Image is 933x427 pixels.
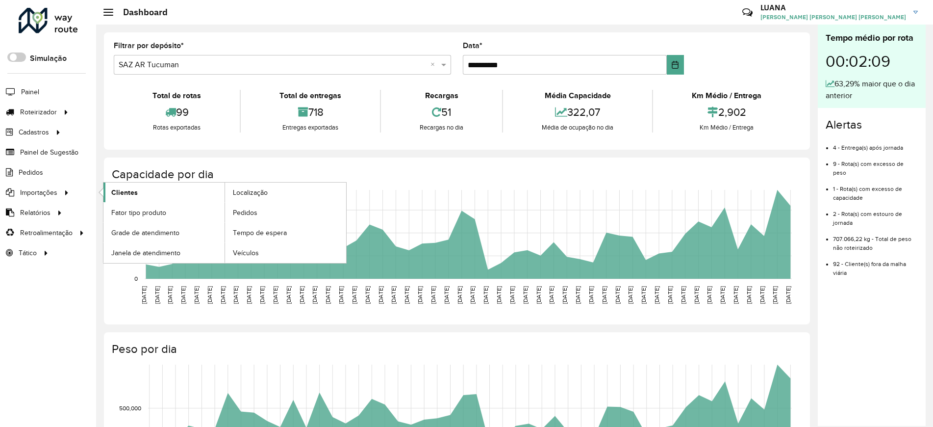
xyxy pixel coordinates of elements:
[760,3,906,12] h3: LUANA
[601,286,607,304] text: [DATE]
[760,13,906,22] span: [PERSON_NAME] [PERSON_NAME] [PERSON_NAME]
[225,203,346,222] a: Pedidos
[338,286,344,304] text: [DATE]
[364,286,371,304] text: [DATE]
[116,90,237,102] div: Total de rotas
[654,286,660,304] text: [DATE]
[656,102,798,123] div: 2,902
[383,123,500,133] div: Recargas no dia
[548,286,555,304] text: [DATE]
[656,123,798,133] div: Km Médio / Entrega
[378,286,384,304] text: [DATE]
[272,286,278,304] text: [DATE]
[627,286,633,304] text: [DATE]
[233,208,257,218] span: Pedidos
[134,275,138,282] text: 0
[561,286,568,304] text: [DATE]
[20,208,50,218] span: Relatórios
[833,252,918,277] li: 92 - Cliente(s) fora da malha viária
[246,286,252,304] text: [DATE]
[469,286,476,304] text: [DATE]
[243,102,378,123] div: 718
[19,167,43,178] span: Pedidos
[482,286,489,304] text: [DATE]
[667,55,684,75] button: Choose Date
[509,286,515,304] text: [DATE]
[826,31,918,45] div: Tempo médio por rota
[114,40,184,52] label: Filtrar por depósito
[112,342,800,356] h4: Peso por dia
[243,90,378,102] div: Total de entregas
[667,286,673,304] text: [DATE]
[575,286,581,304] text: [DATE]
[167,286,173,304] text: [DATE]
[706,286,712,304] text: [DATE]
[225,223,346,242] a: Tempo de espera
[103,243,225,263] a: Janela de atendimento
[640,286,647,304] text: [DATE]
[20,187,57,198] span: Importações
[103,203,225,222] a: Fator tipo produto
[285,286,292,304] text: [DATE]
[505,123,650,133] div: Média de ocupação no dia
[206,286,213,304] text: [DATE]
[833,152,918,177] li: 9 - Rota(s) com excesso de peso
[351,286,357,304] text: [DATE]
[233,228,287,238] span: Tempo de espera
[430,286,436,304] text: [DATE]
[116,102,237,123] div: 99
[220,286,226,304] text: [DATE]
[383,90,500,102] div: Recargas
[243,123,378,133] div: Entregas exportadas
[20,107,57,117] span: Roteirizador
[826,78,918,102] div: 63,29% maior que o dia anterior
[232,286,239,304] text: [DATE]
[225,243,346,263] a: Veículos
[833,227,918,252] li: 707.066,22 kg - Total de peso não roteirizado
[833,202,918,227] li: 2 - Rota(s) com estouro de jornada
[30,53,67,64] label: Simulação
[833,136,918,152] li: 4 - Entrega(s) após jornada
[656,90,798,102] div: Km Médio / Entrega
[113,7,168,18] h2: Dashboard
[311,286,318,304] text: [DATE]
[103,223,225,242] a: Grade de atendimento
[522,286,529,304] text: [DATE]
[759,286,765,304] text: [DATE]
[746,286,752,304] text: [DATE]
[259,286,265,304] text: [DATE]
[785,286,791,304] text: [DATE]
[111,187,138,198] span: Clientes
[19,248,37,258] span: Tático
[463,40,482,52] label: Data
[21,87,39,97] span: Painel
[833,177,918,202] li: 1 - Rota(s) com excesso de capacidade
[141,286,147,304] text: [DATE]
[180,286,186,304] text: [DATE]
[193,286,200,304] text: [DATE]
[535,286,542,304] text: [DATE]
[116,123,237,133] div: Rotas exportadas
[19,127,49,137] span: Cadastros
[111,248,180,258] span: Janela de atendimento
[325,286,331,304] text: [DATE]
[693,286,700,304] text: [DATE]
[719,286,726,304] text: [DATE]
[233,187,268,198] span: Localização
[732,286,739,304] text: [DATE]
[111,228,179,238] span: Grade de atendimento
[112,167,800,182] h4: Capacidade por dia
[299,286,305,304] text: [DATE]
[588,286,594,304] text: [DATE]
[826,45,918,78] div: 00:02:09
[443,286,450,304] text: [DATE]
[456,286,463,304] text: [DATE]
[403,286,410,304] text: [DATE]
[430,59,439,71] span: Clear all
[103,183,225,202] a: Clientes
[417,286,423,304] text: [DATE]
[826,118,918,132] h4: Alertas
[225,183,346,202] a: Localização
[737,2,758,23] a: Contato Rápido
[614,286,621,304] text: [DATE]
